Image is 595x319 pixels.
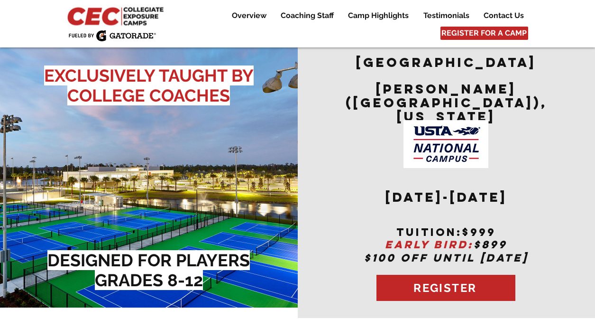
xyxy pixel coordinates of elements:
[65,5,168,27] img: CEC Logo Primary_edited.jpg
[376,81,516,97] span: [PERSON_NAME]
[416,10,476,21] a: Testimonials
[474,238,507,251] span: $899
[396,225,496,239] span: tuition:$999
[343,10,413,21] p: Camp Highlights
[274,10,340,21] a: Coaching Staff
[385,189,507,205] span: [DATE]-[DATE]
[440,27,528,40] a: REGISTER FOR A CAMP
[376,275,515,301] a: REGISTER
[227,10,271,21] p: Overview
[341,10,416,21] a: Camp Highlights
[476,10,531,21] a: Contact Us
[47,250,250,270] span: DESIGNED FOR PLAYERS
[225,10,273,21] a: Overview
[217,10,531,21] nav: Site
[441,28,527,38] span: REGISTER FOR A CAMP
[403,120,488,168] img: USTA Campus image_edited.jpg
[276,10,339,21] p: Coaching Staff
[346,94,547,124] span: ([GEOGRAPHIC_DATA]), [US_STATE]
[364,251,528,264] span: $100 OFF UNTIL [DATE]
[68,30,156,41] img: Fueled by Gatorade.png
[413,281,476,295] span: REGISTER
[95,270,203,290] span: GRADES 8-12
[419,10,474,21] p: Testimonials
[356,54,536,70] span: [GEOGRAPHIC_DATA]
[385,238,474,251] span: EARLY BIRD:
[44,66,254,105] span: EXCLUSIVELY TAUGHT BY COLLEGE COACHES
[479,10,529,21] p: Contact Us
